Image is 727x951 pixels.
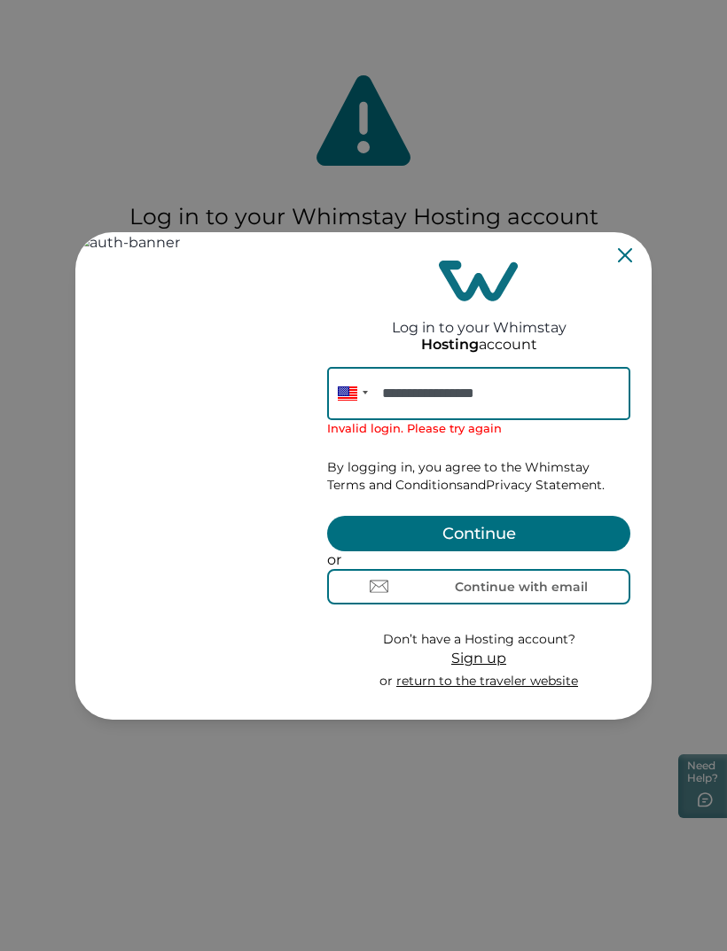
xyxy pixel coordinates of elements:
[327,367,373,420] div: United States: + 1
[455,580,588,594] div: Continue with email
[396,673,578,689] a: return to the traveler website
[486,477,605,493] a: Privacy Statement.
[421,336,537,354] p: account
[379,631,578,649] p: Don’t have a Hosting account?
[327,459,630,494] p: By logging in, you agree to the Whimstay and
[327,551,630,569] p: or
[618,248,632,262] button: Close
[439,261,519,301] img: login-logo
[451,650,506,666] span: Sign up
[327,516,630,551] button: Continue
[327,420,630,438] p: Invalid login. Please try again
[392,301,567,336] h2: Log in to your Whimstay
[75,232,306,720] img: auth-banner
[327,477,463,493] a: Terms and Conditions
[379,673,578,690] p: or
[327,569,630,604] button: Continue with email
[421,336,479,354] p: Hosting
